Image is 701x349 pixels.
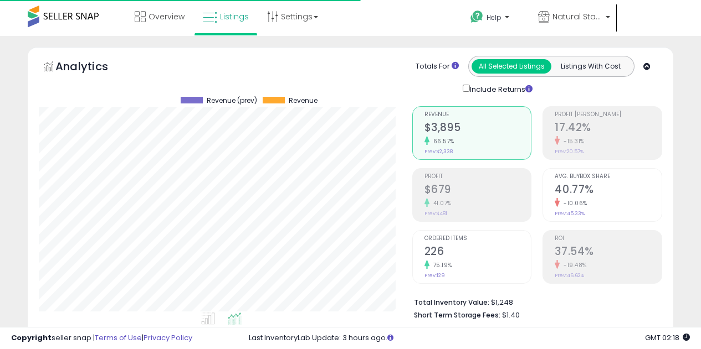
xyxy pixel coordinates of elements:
span: Avg. Buybox Share [555,174,662,180]
span: Help [487,13,502,22]
span: Ordered Items [424,236,531,242]
b: Total Inventory Value: [414,298,489,307]
div: seller snap | | [11,333,192,343]
small: 66.57% [429,137,454,145]
small: -15.31% [560,137,585,145]
span: Overview [149,11,185,22]
span: Profit [424,174,531,180]
h2: 226 [424,245,531,260]
small: 75.19% [429,261,452,269]
span: Revenue [424,112,531,118]
small: 41.07% [429,199,452,207]
span: Listings [220,11,249,22]
a: Privacy Policy [144,332,192,343]
small: Prev: 129 [424,272,445,279]
a: Terms of Use [95,332,142,343]
h2: $3,895 [424,121,531,136]
div: Last InventoryLab Update: 3 hours ago. [249,333,690,343]
div: Totals For [416,61,459,72]
span: Revenue [289,97,318,105]
span: ROI [555,236,662,242]
b: Short Term Storage Fees: [414,310,500,320]
small: -19.48% [560,261,587,269]
span: $1.40 [502,310,520,320]
h2: 17.42% [555,121,662,136]
h2: 40.77% [555,183,662,198]
small: Prev: $481 [424,210,447,217]
h2: 37.54% [555,245,662,260]
span: Revenue (prev) [207,97,257,105]
span: Profit [PERSON_NAME] [555,112,662,118]
h5: Analytics [55,59,130,77]
span: Natural State Brands [552,11,602,22]
span: 2025-08-13 02:18 GMT [645,332,690,343]
button: Listings With Cost [551,59,631,74]
strong: Copyright [11,332,52,343]
h2: $679 [424,183,531,198]
small: Prev: 20.57% [555,148,584,155]
i: Get Help [470,10,484,24]
small: -10.06% [560,199,587,207]
small: Prev: 46.62% [555,272,584,279]
small: Prev: $2,338 [424,148,453,155]
li: $1,248 [414,295,654,308]
div: Include Returns [454,82,546,95]
a: Help [462,2,528,36]
small: Prev: 45.33% [555,210,585,217]
button: All Selected Listings [472,59,551,74]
